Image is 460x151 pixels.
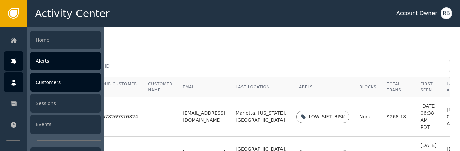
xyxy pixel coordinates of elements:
[30,73,101,92] div: Customers
[396,9,437,17] div: Account Owner
[441,7,452,19] button: RB
[4,51,101,71] a: Alerts
[421,81,437,93] div: First Seen
[177,97,231,137] td: [EMAIL_ADDRESS][DOMAIN_NAME]
[416,97,442,137] td: [DATE] 06:38 AM PDT
[381,97,415,137] td: $268.18
[4,30,101,50] a: Home
[30,52,101,70] div: Alerts
[30,31,101,49] div: Home
[99,81,138,93] div: Your Customer ID
[35,6,110,21] span: Activity Center
[236,84,287,90] div: Last Location
[359,113,376,120] div: None
[30,94,101,113] div: Sessions
[148,81,172,93] div: Customer Name
[4,115,101,134] a: Events
[99,114,138,120] div: 9578269376824
[37,60,450,72] input: Search by name, email, or ID
[4,94,101,113] a: Sessions
[387,81,410,93] div: Total Trans.
[4,72,101,92] a: Customers
[296,84,349,90] div: Labels
[359,84,376,90] div: Blocks
[183,84,225,90] div: Email
[30,115,101,134] div: Events
[309,113,345,120] div: LOW_SIFT_RISK
[231,97,292,137] td: Marietta, [US_STATE], [GEOGRAPHIC_DATA]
